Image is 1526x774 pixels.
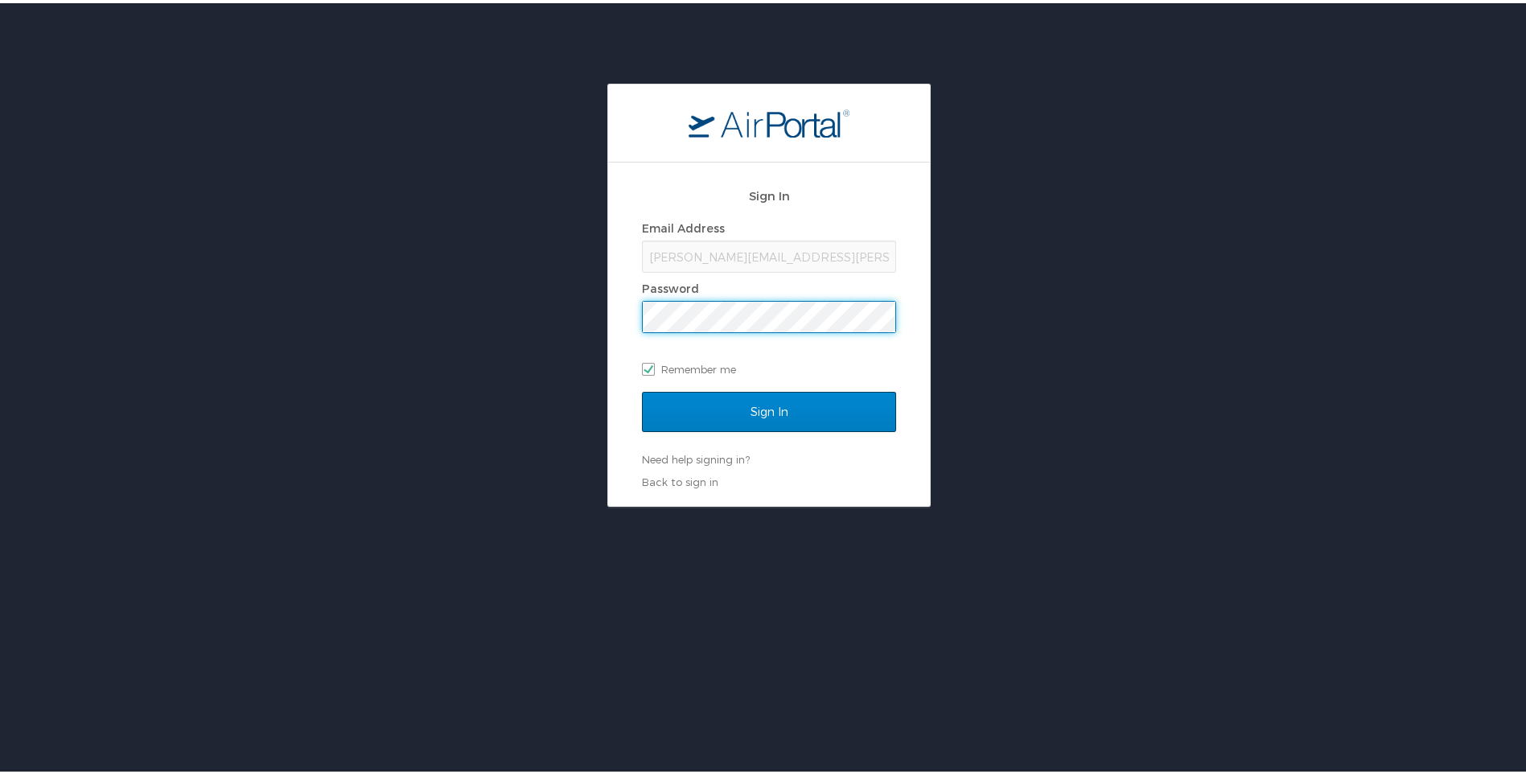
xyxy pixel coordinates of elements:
label: Remember me [642,354,896,378]
label: Password [642,278,699,292]
input: Sign In [642,389,896,429]
a: Need help signing in? [642,450,750,463]
a: Back to sign in [642,472,718,485]
img: logo [689,105,849,134]
label: Email Address [642,218,725,232]
h2: Sign In [642,183,896,202]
